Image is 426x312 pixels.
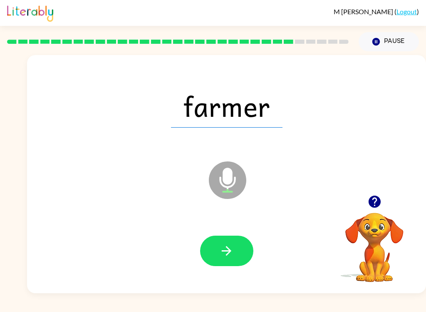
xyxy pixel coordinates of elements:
img: Literably [7,3,53,22]
button: Pause [359,32,419,51]
div: ( ) [334,8,419,15]
a: Logout [396,8,417,15]
span: M [PERSON_NAME] [334,8,394,15]
video: Your browser must support playing .mp4 files to use Literably. Please try using another browser. [333,200,416,283]
span: farmer [171,84,282,128]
